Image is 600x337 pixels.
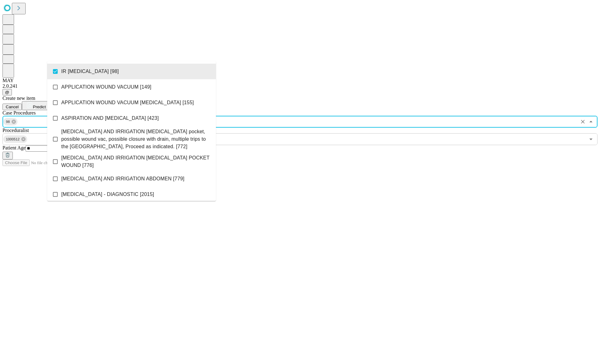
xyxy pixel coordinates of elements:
[2,83,597,89] div: 2.0.241
[61,83,151,91] span: APPLICATION WOUND VACUUM [149]
[2,110,36,115] span: Scheduled Procedure
[587,117,595,126] button: Close
[3,118,17,125] div: 98
[3,118,12,125] span: 98
[61,68,119,75] span: IR [MEDICAL_DATA] [98]
[61,128,211,150] span: [MEDICAL_DATA] AND IRRIGATION [MEDICAL_DATA] pocket, possible wound vac, possible closure with dr...
[2,128,29,133] span: Proceduralist
[61,99,194,106] span: APPLICATION WOUND VACUUM [MEDICAL_DATA] [155]
[61,175,184,183] span: [MEDICAL_DATA] AND IRRIGATION ABDOMEN [779]
[5,90,9,95] span: @
[2,104,22,110] button: Cancel
[2,145,26,150] span: Patient Age
[578,117,587,126] button: Clear
[61,191,154,198] span: [MEDICAL_DATA] - DIAGNOSTIC [2015]
[22,101,51,110] button: Predict
[2,78,597,83] div: MAY
[3,135,27,143] div: 1000512
[33,105,46,109] span: Predict
[3,136,22,143] span: 1000512
[6,105,19,109] span: Cancel
[2,89,12,95] button: @
[61,154,211,169] span: [MEDICAL_DATA] AND IRRIGATION [MEDICAL_DATA] POCKET WOUND [776]
[2,95,35,101] span: Create new item
[61,115,159,122] span: ASPIRATION AND [MEDICAL_DATA] [423]
[587,135,595,144] button: Open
